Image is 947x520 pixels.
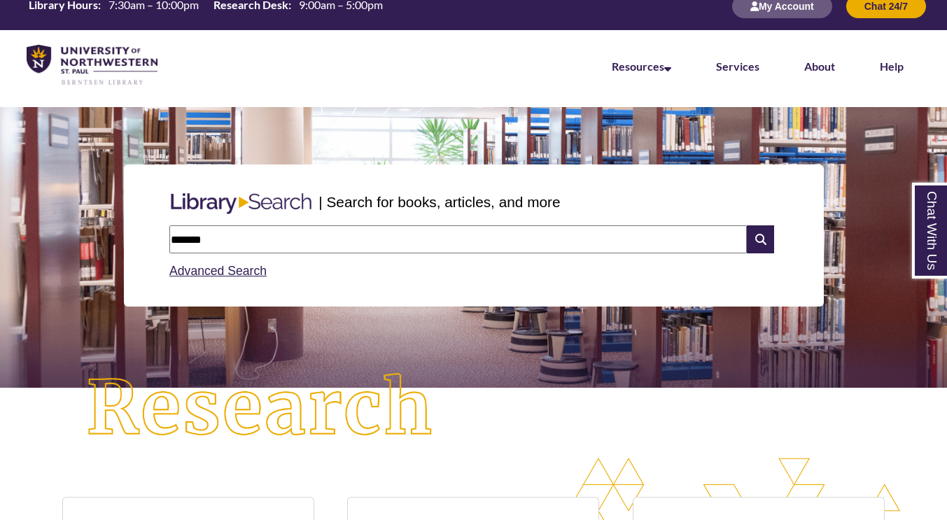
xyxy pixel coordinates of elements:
img: Research [48,335,474,483]
a: Advanced Search [169,264,267,278]
a: Resources [612,59,671,73]
p: | Search for books, articles, and more [318,191,560,213]
a: About [804,59,835,73]
img: UNWSP Library Logo [27,45,157,86]
i: Search [747,225,773,253]
a: Services [716,59,759,73]
a: Help [880,59,904,73]
img: Libary Search [164,188,318,220]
